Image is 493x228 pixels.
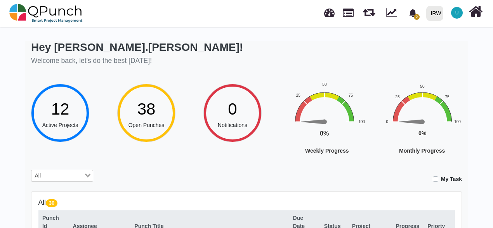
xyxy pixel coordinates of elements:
[382,0,404,26] div: Dynamic Report
[290,81,410,178] svg: Interactive chart
[409,9,417,17] svg: bell fill
[363,4,375,17] span: Releases
[43,172,83,180] input: Search for option
[322,82,327,87] text: 50
[290,81,410,178] div: Weekly Progress. Highcharts interactive chart.
[445,94,450,99] text: 75
[423,0,446,26] a: IRW
[31,41,243,54] h2: Hey [PERSON_NAME].[PERSON_NAME]!
[399,119,422,124] path: 0 %. Speed.
[446,0,467,25] a: U
[218,122,247,128] span: Notifications
[395,94,400,99] text: 25
[33,172,43,180] span: All
[414,14,420,20] span: 0
[137,100,156,118] span: 38
[128,122,165,128] span: Open Punches
[399,148,445,154] text: Monthly Progress
[431,7,441,20] div: IRW
[469,4,483,19] i: Home
[31,57,243,65] h5: Welcome back, let's do the best [DATE]!
[324,5,335,16] span: Dashboard
[404,0,423,25] a: bell fill0
[406,6,420,20] div: Notification
[343,5,354,17] span: Projects
[42,122,78,128] span: Active Projects
[455,10,459,15] span: U
[358,119,365,124] text: 100
[38,198,455,207] h5: All
[301,119,325,124] path: 0 %. Speed.
[9,2,83,25] img: qpunch-sp.fa6292f.png
[296,93,301,97] text: 25
[420,84,425,89] text: 50
[386,119,389,124] text: 0
[320,130,329,137] text: 0%
[454,119,461,124] text: 100
[441,175,462,183] label: My Task
[349,93,353,97] text: 75
[51,100,69,118] span: 12
[418,130,427,136] text: 0%
[46,199,57,207] span: 30
[305,148,349,154] text: Weekly Progress
[228,100,237,118] span: 0
[451,7,463,19] span: Usman.ali
[31,170,93,182] div: Search for option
